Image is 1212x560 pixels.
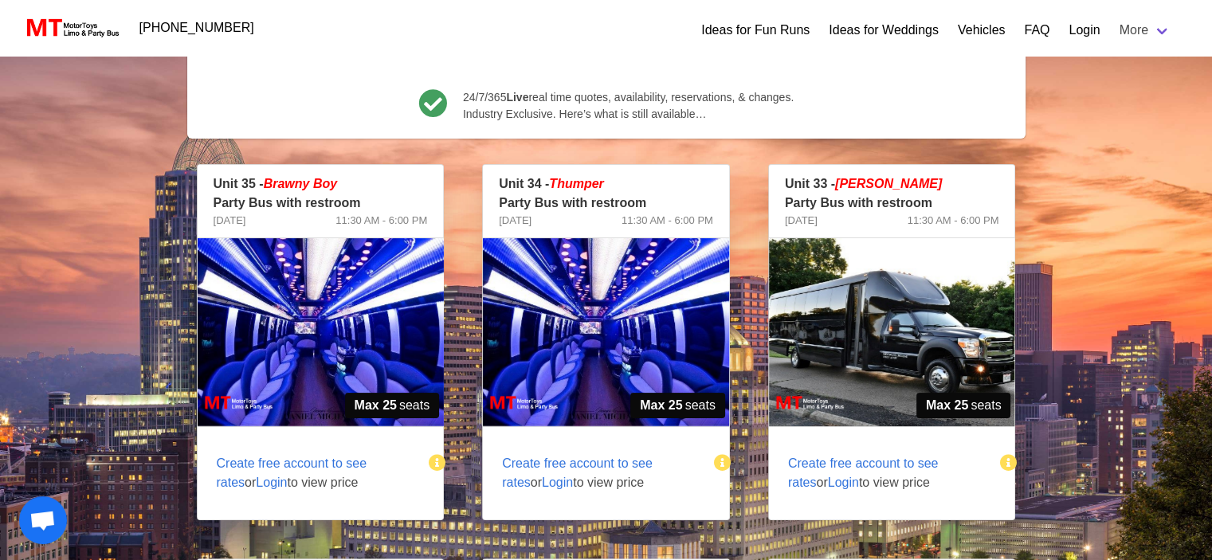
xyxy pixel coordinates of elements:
img: 34%2002.jpg [483,238,729,426]
span: seats [345,393,440,418]
em: Brawny Boy [264,177,337,190]
img: 33%2001.jpg [769,238,1015,426]
p: Unit 34 - [499,174,713,194]
img: MotorToys Logo [22,17,120,39]
span: 11:30 AM - 6:00 PM [622,213,713,229]
span: Login [542,476,573,489]
span: [DATE] [214,213,246,229]
a: Ideas for Fun Runs [701,21,810,40]
span: Create free account to see rates [502,456,653,489]
span: 11:30 AM - 6:00 PM [908,213,999,229]
p: Party Bus with restroom [499,194,713,213]
span: Create free account to see rates [788,456,939,489]
span: or to view price [198,435,431,511]
em: Thumper [549,177,603,190]
p: Unit 33 - [785,174,999,194]
a: [PHONE_NUMBER] [130,12,264,44]
span: [DATE] [499,213,531,229]
span: Login [828,476,859,489]
span: 24/7/365 real time quotes, availability, reservations, & changes. [463,89,794,106]
span: Industry Exclusive. Here’s what is still available… [463,106,794,123]
span: Login [256,476,287,489]
span: 11:30 AM - 6:00 PM [335,213,427,229]
img: 35%2002.jpg [198,238,444,426]
a: More [1110,14,1180,46]
span: or to view price [483,435,716,511]
a: Ideas for Weddings [829,21,939,40]
a: Vehicles [958,21,1006,40]
span: or to view price [769,435,1002,511]
span: [DATE] [785,213,818,229]
a: FAQ [1024,21,1049,40]
p: Party Bus with restroom [214,194,428,213]
a: Login [1069,21,1100,40]
strong: Max 25 [926,396,968,415]
strong: Max 25 [355,396,397,415]
p: Unit 35 - [214,174,428,194]
span: seats [630,393,725,418]
span: Create free account to see rates [217,456,367,489]
p: Party Bus with restroom [785,194,999,213]
span: seats [916,393,1011,418]
em: [PERSON_NAME] [835,177,942,190]
b: Live [506,91,528,104]
strong: Max 25 [640,396,682,415]
div: Open chat [19,496,67,544]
